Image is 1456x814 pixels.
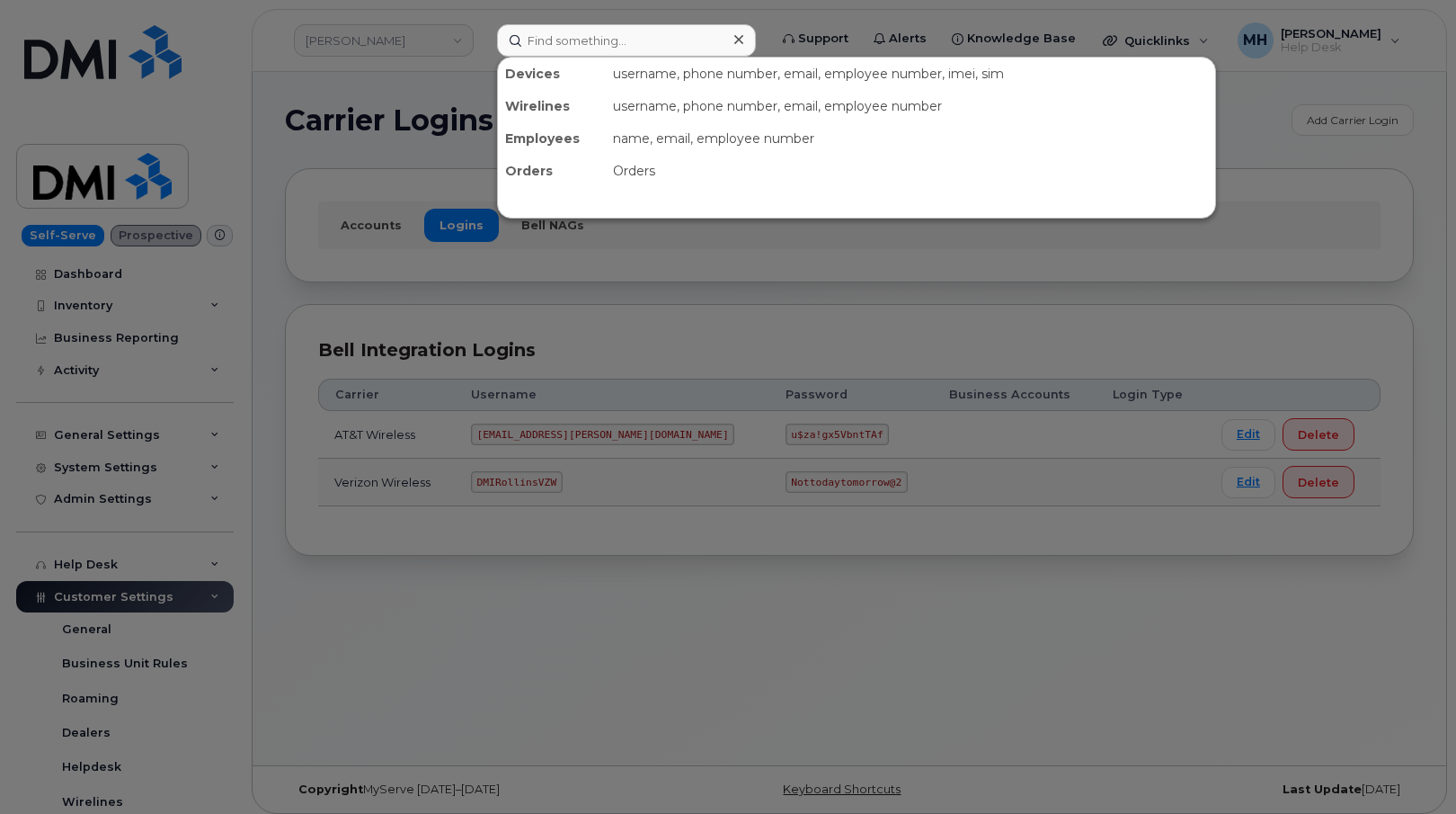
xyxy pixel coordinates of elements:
[606,122,1215,155] div: name, email, employee number
[498,90,606,122] div: Wirelines
[498,58,606,90] div: Devices
[606,155,1215,187] div: Orders
[498,155,606,187] div: Orders
[606,90,1215,122] div: username, phone number, email, employee number
[606,58,1215,90] div: username, phone number, email, employee number, imei, sim
[498,122,606,155] div: Employees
